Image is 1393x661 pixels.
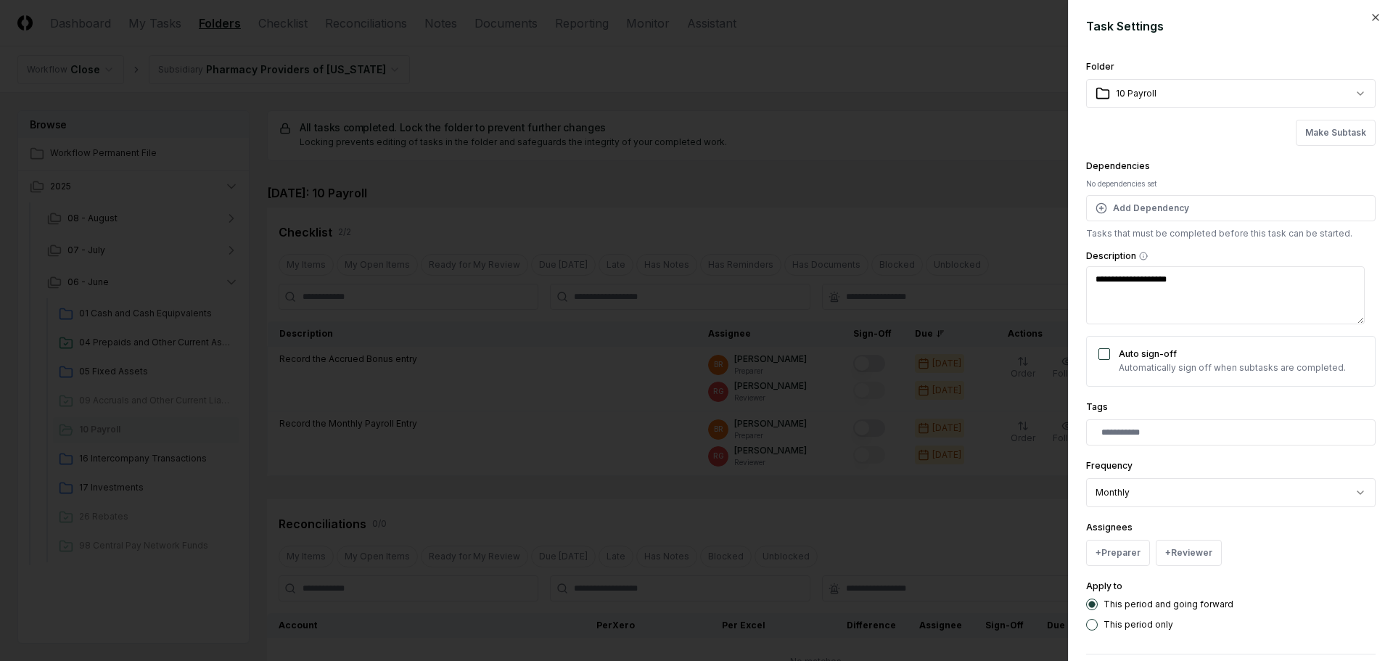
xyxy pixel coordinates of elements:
p: Automatically sign off when subtasks are completed. [1119,361,1346,374]
label: Auto sign-off [1119,348,1177,359]
button: +Preparer [1086,540,1150,566]
div: No dependencies set [1086,178,1376,189]
label: Description [1086,252,1376,260]
button: Description [1139,252,1148,260]
label: This period and going forward [1104,600,1233,609]
label: Folder [1086,61,1114,72]
label: Dependencies [1086,160,1150,171]
button: +Reviewer [1156,540,1222,566]
h2: Task Settings [1086,17,1376,35]
p: Tasks that must be completed before this task can be started. [1086,227,1376,240]
label: Apply to [1086,580,1122,591]
label: This period only [1104,620,1173,629]
label: Assignees [1086,522,1133,533]
label: Frequency [1086,460,1133,471]
button: Add Dependency [1086,195,1376,221]
button: Make Subtask [1296,120,1376,146]
label: Tags [1086,401,1108,412]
